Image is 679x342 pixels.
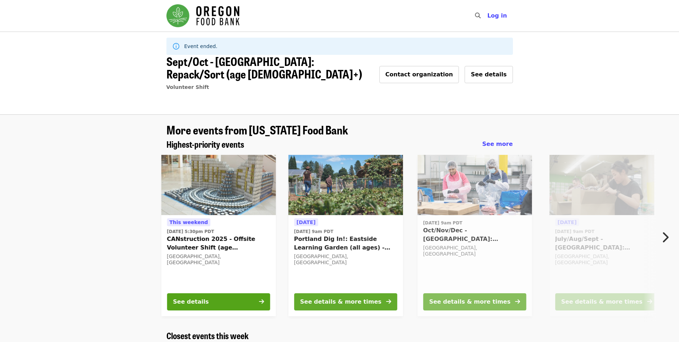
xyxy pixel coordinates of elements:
[482,140,513,148] a: See more
[423,220,462,226] time: [DATE] 9am PDT
[161,331,519,341] div: Closest events this week
[487,12,507,19] span: Log in
[555,293,658,310] button: See details & more times
[166,53,362,82] span: Sept/Oct - [GEOGRAPHIC_DATA]: Repack/Sort (age [DEMOGRAPHIC_DATA]+)
[296,219,315,225] span: [DATE]
[166,329,249,342] span: Closest events this week
[288,155,403,316] a: See details for "Portland Dig In!: Eastside Learning Garden (all ages) - Aug/Sept/Oct"
[294,235,397,252] span: Portland Dig In!: Eastside Learning Garden (all ages) - Aug/Sept/Oct
[423,245,526,257] div: [GEOGRAPHIC_DATA], [GEOGRAPHIC_DATA]
[417,155,532,316] a: See details for "Oct/Nov/Dec - Beaverton: Repack/Sort (age 10+)"
[167,235,270,252] span: CANstruction 2025 - Offsite Volunteer Shift (age [DEMOGRAPHIC_DATA]+)
[184,43,218,49] span: Event ended.
[485,7,491,24] input: Search
[555,235,658,252] span: July/Aug/Sept - [GEOGRAPHIC_DATA]: Repack/Sort (age [DEMOGRAPHIC_DATA]+)
[167,228,214,235] time: [DATE] 5:30pm PDT
[294,293,397,310] button: See details & more times
[423,226,526,243] span: Oct/Nov/Dec - [GEOGRAPHIC_DATA]: Repack/Sort (age [DEMOGRAPHIC_DATA]+)
[166,139,244,149] a: Highest-priority events
[465,66,513,83] button: See details
[169,219,208,225] span: This weekend
[294,253,397,266] div: [GEOGRAPHIC_DATA], [GEOGRAPHIC_DATA]
[515,298,520,305] i: arrow-right icon
[166,121,348,138] span: More events from [US_STATE] Food Bank
[300,298,381,306] div: See details & more times
[161,155,276,316] a: See details for "CANstruction 2025 - Offsite Volunteer Shift (age 16+)"
[386,298,391,305] i: arrow-right icon
[549,155,664,316] a: See details for "July/Aug/Sept - Portland: Repack/Sort (age 8+)"
[161,155,276,215] img: CANstruction 2025 - Offsite Volunteer Shift (age 16+) organized by Oregon Food Bank
[429,298,510,306] div: See details & more times
[481,9,513,23] button: Log in
[385,71,453,78] span: Contact organization
[379,66,459,83] button: Contact organization
[558,219,577,225] span: [DATE]
[167,253,270,266] div: [GEOGRAPHIC_DATA], [GEOGRAPHIC_DATA]
[417,155,532,215] img: Oct/Nov/Dec - Beaverton: Repack/Sort (age 10+) organized by Oregon Food Bank
[167,293,270,310] button: See details
[294,228,333,235] time: [DATE] 9am PDT
[661,231,669,244] i: chevron-right icon
[166,84,209,90] a: Volunteer Shift
[555,253,658,266] div: [GEOGRAPHIC_DATA], [GEOGRAPHIC_DATA]
[555,228,595,235] time: [DATE] 9am PDT
[259,298,264,305] i: arrow-right icon
[475,12,481,19] i: search icon
[166,331,249,341] a: Closest events this week
[549,155,664,215] img: July/Aug/Sept - Portland: Repack/Sort (age 8+) organized by Oregon Food Bank
[166,4,239,27] img: Oregon Food Bank - Home
[561,298,642,306] div: See details & more times
[423,293,526,310] button: See details & more times
[161,139,519,149] div: Highest-priority events
[166,138,244,150] span: Highest-priority events
[471,71,506,78] span: See details
[288,155,403,215] img: Portland Dig In!: Eastside Learning Garden (all ages) - Aug/Sept/Oct organized by Oregon Food Bank
[655,227,679,247] button: Next item
[173,298,209,306] div: See details
[482,141,513,147] span: See more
